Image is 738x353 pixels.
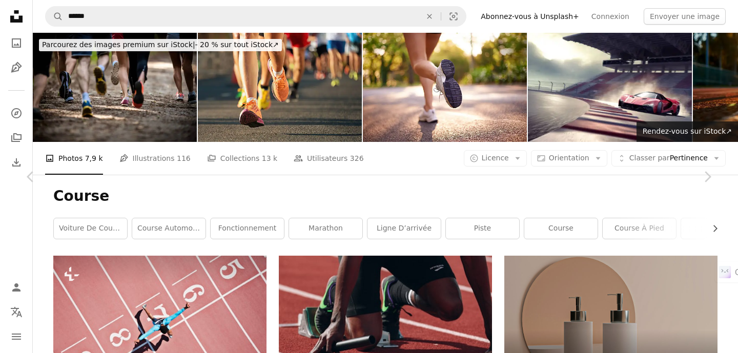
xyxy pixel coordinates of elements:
img: Grand groupe d’athlètes méconnaissables, courir un marathon dans la nature. [33,33,197,142]
button: Rechercher sur Unsplash [46,7,63,26]
button: Orientation [531,150,607,167]
span: Classer par [629,154,670,162]
button: Licence [464,150,527,167]
span: 13 k [262,153,277,164]
a: Une femme debout sur un court de tennis tenant une raquette [53,322,266,331]
a: Connexion [585,8,635,25]
a: Abonnez-vous à Unsplash+ [475,8,585,25]
a: Illustrations 116 [119,142,191,175]
button: Menu [6,326,27,347]
img: Course de Marathon [198,33,362,142]
h1: Course [53,187,717,205]
span: Parcourez des images premium sur iStock | [42,40,195,49]
a: Rendez-vous sur iStock↗ [637,121,738,142]
a: Ligne d’arrivée [367,218,441,239]
span: 326 [350,153,364,164]
button: Effacer [418,7,441,26]
a: fonctionnement [211,218,284,239]
button: Langue [6,302,27,322]
a: Parcourez des images premium sur iStock|- 20 % sur tout iStock↗ [33,33,288,57]
span: Rendez-vous sur iStock ↗ [643,127,732,135]
a: Suivant [676,128,738,226]
button: faire défiler la liste vers la droite [706,218,717,239]
a: Collections 13 k [207,142,277,175]
a: Piste [446,218,519,239]
a: Photos [6,33,27,53]
a: Illustrations [6,57,27,78]
a: Utilisateurs 326 [294,142,364,175]
a: course automobile [132,218,206,239]
span: Licence [482,154,509,162]
a: marathon [289,218,362,239]
a: course [524,218,598,239]
span: Pertinence [629,153,708,163]
a: Explorer [6,103,27,123]
a: Voiture de course [54,218,127,239]
span: Orientation [549,154,589,162]
a: course à pied [603,218,676,239]
button: Recherche de visuels [441,7,466,26]
span: 116 [177,153,191,164]
a: homme sur le terrain de course [279,322,492,331]
button: Classer parPertinence [611,150,726,167]
a: Connexion / S’inscrire [6,277,27,298]
button: Envoyer une image [644,8,726,25]
form: Rechercher des visuels sur tout le site [45,6,466,27]
div: - 20 % sur tout iStock ↗ [39,39,282,51]
img: Sur la route du superbe centre de remise en forme [363,33,527,142]
img: Voiture de sport rouge dérivant dans un virage sur une piste de course près d’une tribune vide [528,33,692,142]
